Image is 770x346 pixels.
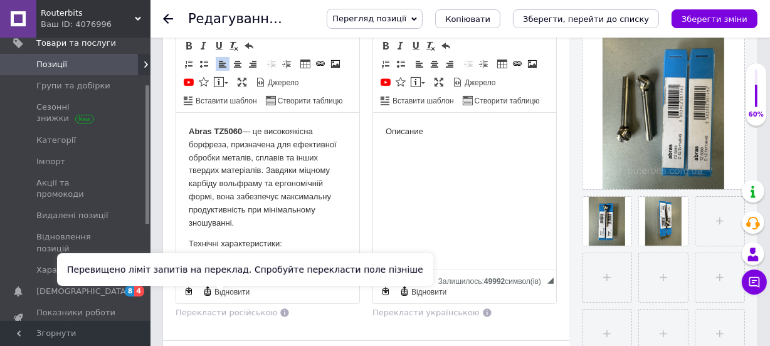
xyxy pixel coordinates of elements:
[682,14,747,24] i: Зберегти зміни
[379,285,393,298] a: Зробити резервну копію зараз
[439,39,453,53] a: Повернути (Ctrl+Z)
[125,286,135,296] span: 8
[212,75,230,89] a: Вставити повідомлення
[194,96,257,107] span: Вставити шаблон
[523,14,649,24] i: Зберегти, перейти до списку
[13,125,171,177] p: Технічні характеристики: Тип інструменту: борфреза Матеріал: [PERSON_NAME] Форма головки: шаропод...
[235,75,249,89] a: Максимізувати
[379,75,393,89] a: Додати відео з YouTube
[495,57,509,71] a: Таблиця
[216,57,229,71] a: По лівому краю
[413,57,426,71] a: По лівому краю
[264,93,345,107] a: Створити таблицю
[435,9,500,28] button: Копіювати
[246,57,260,71] a: По правому краю
[182,39,196,53] a: Жирний (Ctrl+B)
[525,57,539,71] a: Зображення
[547,278,554,284] span: Потягніть для зміни розмірів
[329,57,342,71] a: Зображення
[409,75,427,89] a: Вставити повідомлення
[391,96,454,107] span: Вставити шаблон
[280,57,293,71] a: Збільшити відступ
[163,14,173,24] div: Повернутися назад
[461,57,475,71] a: Зменшити відступ
[742,270,767,295] button: Чат з покупцем
[201,285,251,298] a: Відновити
[409,287,446,298] span: Відновити
[197,57,211,71] a: Вставити/видалити маркований список
[231,57,245,71] a: По центру
[36,307,116,330] span: Показники роботи компанії
[445,14,490,24] span: Копіювати
[182,57,196,71] a: Вставити/видалити нумерований список
[36,231,116,254] span: Відновлення позицій
[473,96,540,107] span: Створити таблицю
[372,308,480,317] span: Перекласти українською
[379,39,393,53] a: Жирний (Ctrl+B)
[432,75,446,89] a: Максимізувати
[36,102,116,124] span: Сезонні знижки
[227,39,241,53] a: Видалити форматування
[188,11,741,26] h1: Редагування позиції: Шарошка Борфреза 12,7 мм під піттай конфірмата в ДСП
[182,285,196,298] a: Зробити резервну копію зараз
[197,75,211,89] a: Вставити іконку
[394,39,408,53] a: Курсив (Ctrl+I)
[379,93,456,107] a: Вставити шаблон
[451,75,498,89] a: Джерело
[266,78,299,88] span: Джерело
[41,19,150,30] div: Ваш ID: 4076996
[13,14,66,23] strong: Abras TZ5060
[36,59,67,70] span: Позиції
[197,39,211,53] a: Курсив (Ctrl+I)
[428,57,441,71] a: По центру
[424,39,438,53] a: Видалити форматування
[746,63,767,126] div: 60% Якість заповнення
[182,75,196,89] a: Додати відео з YouTube
[298,57,312,71] a: Таблиця
[398,285,448,298] a: Відновити
[463,78,496,88] span: Джерело
[438,274,547,286] div: Кiлькiсть символiв
[36,265,107,276] span: Характеристики
[212,39,226,53] a: Підкреслений (Ctrl+U)
[36,210,108,221] span: Видалені позиції
[36,38,116,49] span: Товари та послуги
[213,287,250,298] span: Відновити
[176,308,277,317] span: Перекласти російською
[265,57,278,71] a: Зменшити відступ
[254,75,301,89] a: Джерело
[672,9,757,28] button: Зберегти зміни
[409,39,423,53] a: Підкреслений (Ctrl+U)
[36,286,129,297] span: [DEMOGRAPHIC_DATA]
[461,93,542,107] a: Створити таблицю
[41,8,135,19] span: Routerbits
[36,177,116,200] span: Акції та промокоди
[510,57,524,71] a: Вставити/Редагувати посилання (Ctrl+L)
[746,110,766,119] div: 60%
[13,13,171,117] p: — це високоякісна борфреза, призначена для ефективної обробки металів, сплавів та інших твердих м...
[242,39,256,53] a: Повернути (Ctrl+Z)
[314,57,327,71] a: Вставити/Редагувати посилання (Ctrl+L)
[379,57,393,71] a: Вставити/видалити нумерований список
[36,80,110,92] span: Групи та добірки
[373,113,556,270] iframe: Редактор, 6C9669C0-1408-4309-82C2-73FCF03F3C0A
[134,286,144,296] span: 4
[182,93,259,107] a: Вставити шаблон
[57,253,433,286] div: Перевищено ліміт запитів на переклад. Спробуйте перекласти поле пізніше
[484,277,505,286] span: 49992
[394,75,408,89] a: Вставити іконку
[443,57,456,71] a: По правому краю
[276,96,343,107] span: Створити таблицю
[513,9,659,28] button: Зберегти, перейти до списку
[36,135,76,146] span: Категорії
[477,57,490,71] a: Збільшити відступ
[176,113,359,270] iframe: Редактор, E3F20315-3260-4B59-89A6-83F7C1046F57
[332,14,406,23] span: Перегляд позиції
[394,57,408,71] a: Вставити/видалити маркований список
[36,156,65,167] span: Імпорт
